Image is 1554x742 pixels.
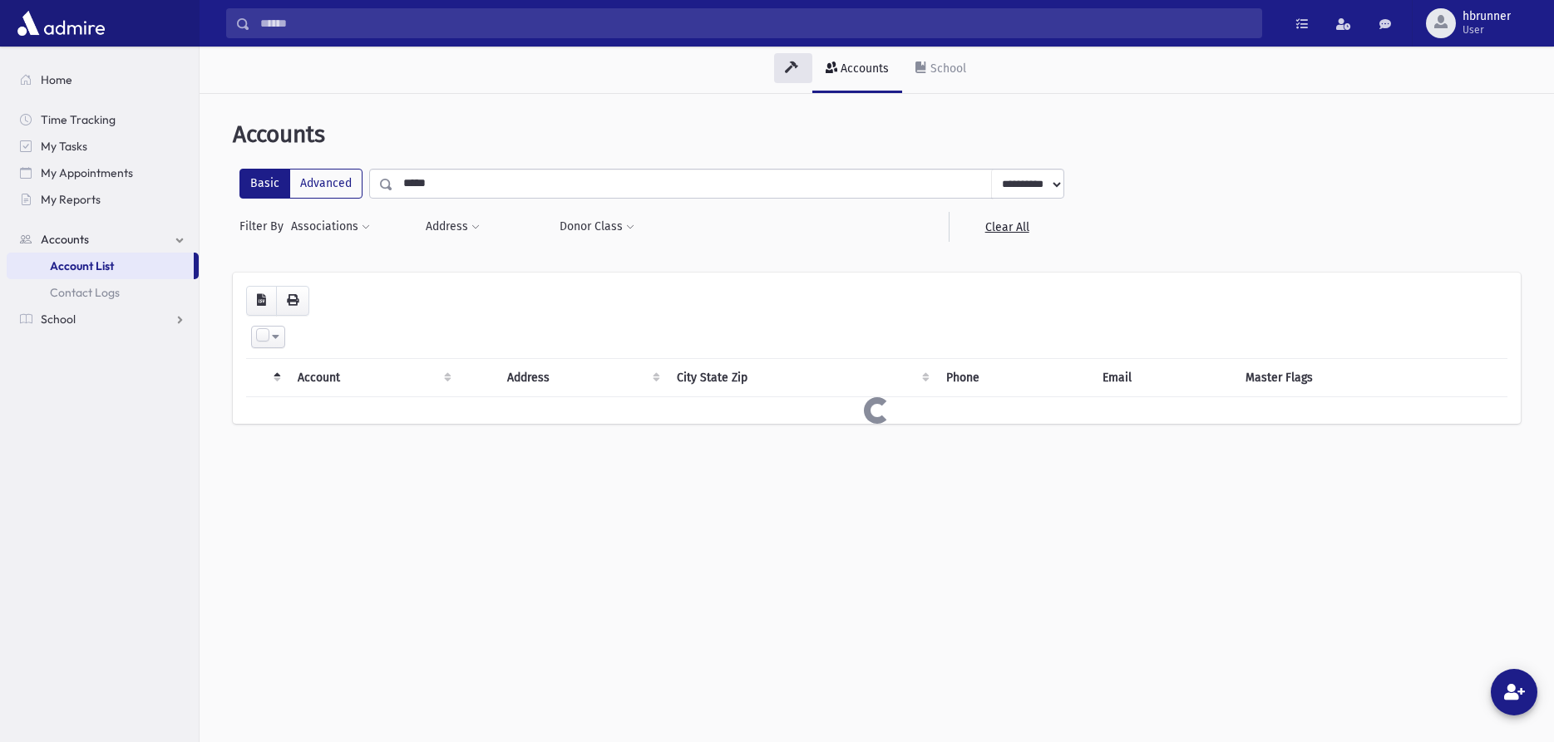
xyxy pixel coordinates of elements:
[7,133,199,160] a: My Tasks
[837,61,889,76] div: Accounts
[239,169,290,199] label: Basic
[41,165,133,180] span: My Appointments
[41,312,76,327] span: School
[902,47,979,93] a: School
[458,358,498,396] th: : activate to sort column ascending
[7,279,199,306] a: Contact Logs
[1236,358,1507,396] th: Master Flags : activate to sort column ascending
[41,192,101,207] span: My Reports
[7,306,199,332] a: School
[13,7,109,40] img: AdmirePro
[41,232,89,247] span: Accounts
[7,106,199,133] a: Time Tracking
[425,212,481,242] button: Address
[7,186,199,213] a: My Reports
[290,212,371,242] button: Associations
[7,253,194,279] a: Account List
[239,218,290,235] span: Filter By
[497,358,666,396] th: Address : activate to sort column ascending
[559,212,635,242] button: Donor Class
[289,169,363,199] label: Advanced
[812,47,902,93] a: Accounts
[7,226,199,253] a: Accounts
[927,61,966,76] div: School
[50,285,120,300] span: Contact Logs
[1093,358,1235,396] th: Email : activate to sort column ascending
[50,258,114,273] span: Account List
[7,160,199,186] a: My Appointments
[250,8,1261,38] input: Search
[276,286,309,316] button: Print
[41,72,72,87] span: Home
[246,286,277,316] button: CSV
[288,358,458,396] th: Account: activate to sort column ascending
[1463,10,1511,23] span: hbrunner
[41,112,116,127] span: Time Tracking
[239,169,363,199] div: FilterModes
[949,212,1064,242] a: Clear All
[1463,23,1511,37] span: User
[246,358,288,396] th: : activate to sort column descending
[667,358,937,396] th: City State Zip : activate to sort column ascending
[7,66,199,93] a: Home
[936,358,1093,396] th: Phone : activate to sort column ascending
[233,120,325,148] span: Accounts
[41,139,87,154] span: My Tasks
